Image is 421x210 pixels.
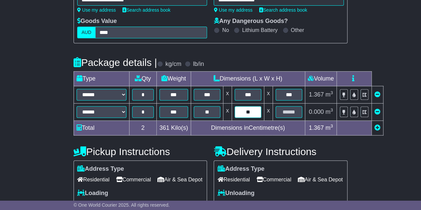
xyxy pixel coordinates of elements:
[264,104,273,121] td: x
[165,61,181,68] label: kg/cm
[374,124,380,131] a: Add new item
[223,104,232,121] td: x
[217,190,254,197] label: Unloading
[325,124,333,131] span: m
[122,7,170,13] a: Search address book
[77,27,96,38] label: AUD
[214,146,347,157] h4: Delivery Instructions
[242,27,278,33] label: Lithium Battery
[156,72,191,86] td: Weight
[305,72,336,86] td: Volume
[193,61,204,68] label: lb/in
[217,165,264,173] label: Address Type
[74,121,129,135] td: Total
[257,174,291,185] span: Commercial
[217,198,240,209] span: Forklift
[74,57,157,68] h4: Package details |
[291,27,304,33] label: Other
[222,27,229,33] label: No
[330,123,333,128] sup: 3
[77,7,116,13] a: Use my address
[325,91,333,98] span: m
[74,146,207,157] h4: Pickup Instructions
[157,174,202,185] span: Air & Sea Depot
[106,198,130,209] span: Tail Lift
[74,72,129,86] td: Type
[374,91,380,98] a: Remove this item
[309,124,324,131] span: 1.367
[214,18,288,25] label: Any Dangerous Goods?
[191,72,305,86] td: Dimensions (L x W x H)
[77,174,109,185] span: Residential
[298,174,343,185] span: Air & Sea Depot
[309,91,324,98] span: 1.367
[214,7,252,13] a: Use my address
[77,18,117,25] label: Goods Value
[74,202,170,208] span: © One World Courier 2025. All rights reserved.
[374,108,380,115] a: Remove this item
[129,72,156,86] td: Qty
[156,121,191,135] td: Kilo(s)
[247,198,270,209] span: Tail Lift
[264,86,273,104] td: x
[77,198,100,209] span: Forklift
[325,108,333,115] span: m
[77,165,124,173] label: Address Type
[129,121,156,135] td: 2
[330,90,333,95] sup: 3
[309,108,324,115] span: 0.000
[191,121,305,135] td: Dimensions in Centimetre(s)
[223,86,232,104] td: x
[330,107,333,112] sup: 3
[116,174,151,185] span: Commercial
[217,174,250,185] span: Residential
[259,7,307,13] a: Search address book
[77,190,108,197] label: Loading
[159,124,169,131] span: 361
